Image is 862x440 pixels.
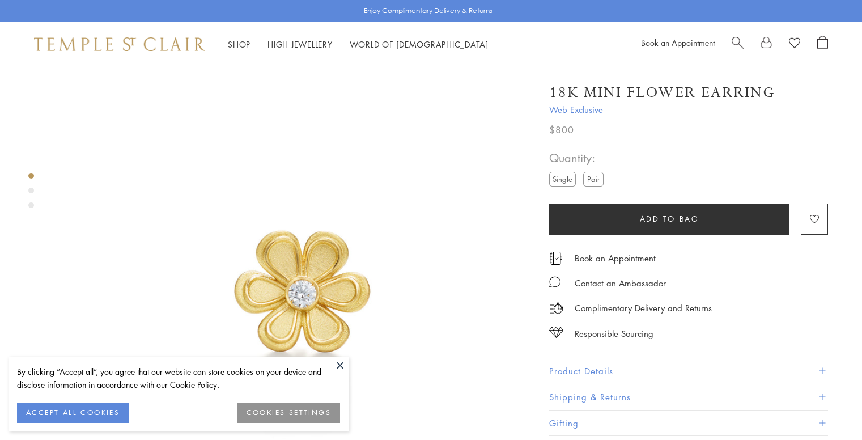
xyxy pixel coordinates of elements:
[549,276,560,287] img: MessageIcon-01_2.svg
[575,301,712,315] p: Complimentary Delivery and Returns
[228,39,250,50] a: ShopShop
[17,365,340,391] div: By clicking “Accept all”, you agree that our website can store cookies on your device and disclos...
[549,252,563,265] img: icon_appointment.svg
[549,149,608,167] span: Quantity:
[34,37,205,51] img: Temple St. Clair
[549,301,563,315] img: icon_delivery.svg
[17,403,129,423] button: ACCEPT ALL COOKIES
[549,384,828,410] button: Shipping & Returns
[228,37,489,52] nav: Main navigation
[789,36,800,53] a: View Wishlist
[549,83,775,103] h1: 18K Mini Flower Earring
[640,213,699,225] span: Add to bag
[350,39,489,50] a: World of [DEMOGRAPHIC_DATA]World of [DEMOGRAPHIC_DATA]
[267,39,333,50] a: High JewelleryHigh Jewellery
[549,103,828,117] span: Web Exclusive
[641,37,715,48] a: Book an Appointment
[28,170,34,217] div: Product gallery navigation
[549,204,789,235] button: Add to bag
[364,5,492,16] p: Enjoy Complimentary Delivery & Returns
[817,36,828,53] a: Open Shopping Bag
[549,411,828,436] button: Gifting
[575,252,656,264] a: Book an Appointment
[575,276,666,290] div: Contact an Ambassador
[549,172,576,186] label: Single
[549,122,574,137] span: $800
[549,327,563,338] img: icon_sourcing.svg
[732,36,744,53] a: Search
[583,172,604,186] label: Pair
[549,358,828,384] button: Product Details
[575,327,653,341] div: Responsible Sourcing
[237,403,340,423] button: COOKIES SETTINGS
